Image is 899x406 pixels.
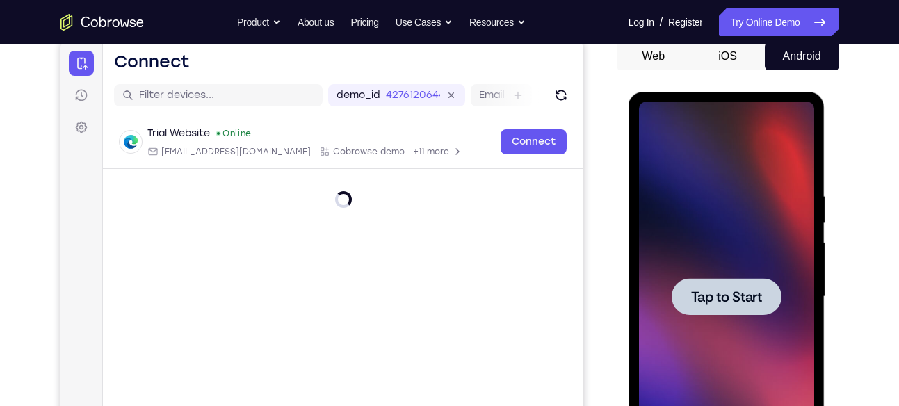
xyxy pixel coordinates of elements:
[353,104,389,115] span: +11 more
[617,42,691,70] button: Web
[79,46,254,60] input: Filter devices...
[155,86,191,97] div: Online
[660,14,663,31] span: /
[629,8,654,36] a: Log In
[396,8,453,36] button: Use Cases
[63,198,133,212] span: Tap to Start
[87,104,250,115] div: Email
[43,186,153,223] button: Tap to Start
[765,42,839,70] button: Android
[350,8,378,36] a: Pricing
[276,46,320,60] label: demo_id
[259,104,344,115] div: App
[298,8,334,36] a: About us
[87,84,149,98] div: Trial Website
[419,46,444,60] label: Email
[440,87,506,112] a: Connect
[60,14,144,31] a: Go to the home page
[101,104,250,115] span: web@example.com
[156,90,159,92] div: New devices found.
[489,42,512,64] button: Refresh
[719,8,839,36] a: Try Online Demo
[469,8,526,36] button: Resources
[668,8,702,36] a: Register
[237,8,281,36] button: Product
[690,42,765,70] button: iOS
[273,104,344,115] span: Cobrowse demo
[42,73,523,127] div: Open device details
